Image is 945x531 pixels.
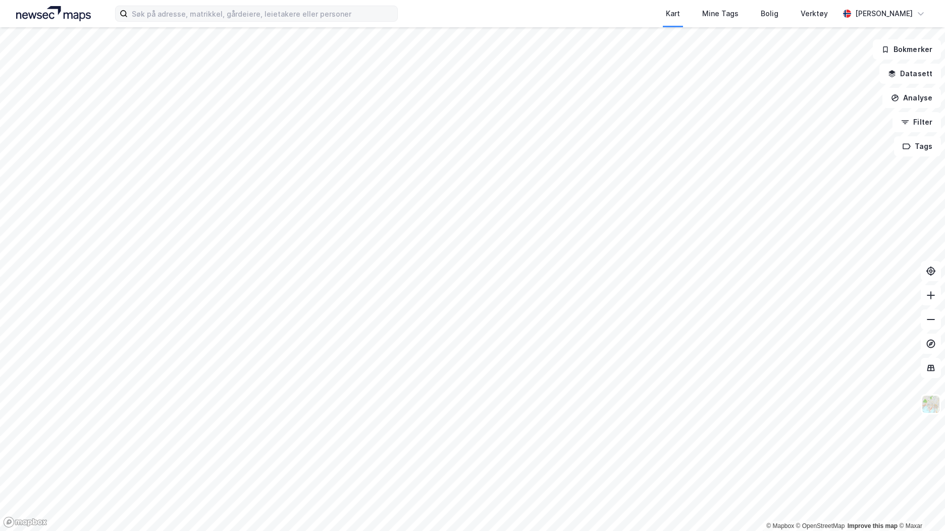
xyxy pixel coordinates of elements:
[666,8,680,20] div: Kart
[16,6,91,21] img: logo.a4113a55bc3d86da70a041830d287a7e.svg
[801,8,828,20] div: Verktøy
[895,483,945,531] iframe: Chat Widget
[128,6,397,21] input: Søk på adresse, matrikkel, gårdeiere, leietakere eller personer
[855,8,913,20] div: [PERSON_NAME]
[895,483,945,531] div: Kontrollprogram for chat
[761,8,778,20] div: Bolig
[702,8,739,20] div: Mine Tags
